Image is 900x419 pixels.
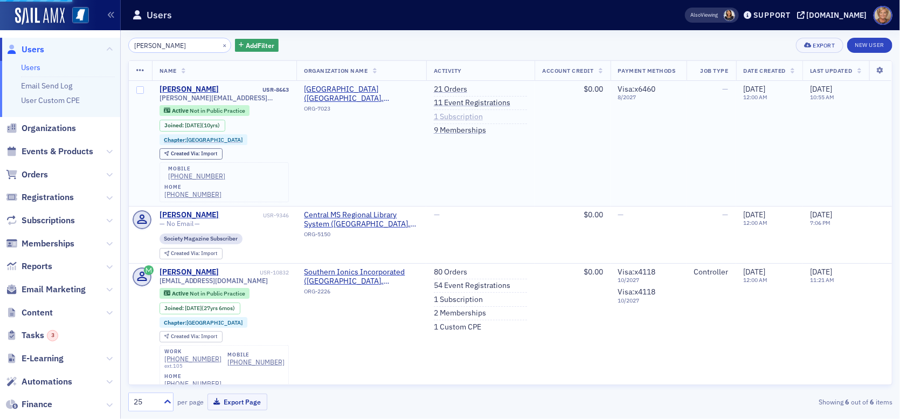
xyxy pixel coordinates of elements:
[190,107,245,114] span: Not in Public Practice
[304,288,418,299] div: ORG-2226
[304,267,418,286] a: Southern Ionics Incorporated ([GEOGRAPHIC_DATA], [GEOGRAPHIC_DATA])
[21,63,40,72] a: Users
[691,11,701,18] div: Also
[813,43,835,49] div: Export
[164,136,243,143] a: Chapter:[GEOGRAPHIC_DATA]
[160,210,219,220] a: [PERSON_NAME]
[6,238,74,250] a: Memberships
[6,329,58,341] a: Tasks3
[618,94,679,101] span: 8 / 2027
[47,330,58,341] div: 3
[645,397,892,407] div: Showing out of items
[797,11,871,19] button: [DOMAIN_NAME]
[72,7,89,24] img: SailAMX
[160,105,250,116] div: Active: Active: Not in Public Practice
[22,146,93,157] span: Events & Products
[160,85,219,94] a: [PERSON_NAME]
[207,394,267,410] button: Export Page
[744,276,768,284] time: 12:00 AM
[304,267,418,286] span: Southern Ionics Incorporated (West Point, MS)
[177,397,204,407] label: per page
[160,233,243,244] div: Society Magazine Subscriber
[185,304,202,312] span: [DATE]
[185,122,220,129] div: (10yrs)
[6,44,44,56] a: Users
[304,210,418,229] a: Central MS Regional Library System ([GEOGRAPHIC_DATA], [GEOGRAPHIC_DATA])
[618,287,656,297] span: Visa : x4118
[164,290,245,297] a: Active Not in Public Practice
[147,9,172,22] h1: Users
[542,67,593,74] span: Account Credit
[160,94,289,102] span: [PERSON_NAME][EMAIL_ADDRESS][PERSON_NAME][DOMAIN_NAME]
[744,210,766,219] span: [DATE]
[168,172,225,180] a: [PHONE_NUMBER]
[868,397,876,407] strong: 6
[434,295,483,305] a: 1 Subscription
[164,348,221,355] div: work
[164,380,221,388] a: [PHONE_NUMBER]
[434,308,486,318] a: 2 Memberships
[6,399,52,410] a: Finance
[618,267,656,277] span: Visa : x4118
[164,319,243,326] a: Chapter:[GEOGRAPHIC_DATA]
[164,184,221,190] div: home
[160,277,268,285] span: [EMAIL_ADDRESS][DOMAIN_NAME]
[164,107,245,114] a: Active Not in Public Practice
[22,260,52,272] span: Reports
[434,126,486,135] a: 9 Memberships
[434,67,462,74] span: Activity
[701,67,729,74] span: Job Type
[22,122,76,134] span: Organizations
[691,11,718,19] span: Viewing
[185,121,202,129] span: [DATE]
[753,10,791,20] div: Support
[6,169,48,181] a: Orders
[6,307,53,319] a: Content
[847,38,892,53] a: New User
[171,150,201,157] span: Created Via :
[160,67,177,74] span: Name
[6,191,74,203] a: Registrations
[164,190,221,198] a: [PHONE_NUMBER]
[164,363,221,369] div: ext. 105
[168,166,225,172] div: mobile
[65,7,89,25] a: View Homepage
[807,10,867,20] div: [DOMAIN_NAME]
[235,39,279,52] button: AddFilter
[618,277,679,284] span: 10 / 2027
[22,307,53,319] span: Content
[810,219,830,226] time: 7:06 PM
[796,38,843,53] button: Export
[15,8,65,25] a: SailAMX
[160,120,225,132] div: Joined: 2015-10-01 00:00:00
[304,85,418,104] span: Baptist Memorial Hospital (Columbus, MS)
[21,81,72,91] a: Email Send Log
[160,288,250,299] div: Active: Active: Not in Public Practice
[744,67,786,74] span: Date Created
[724,10,735,21] span: Noma Burge
[22,399,52,410] span: Finance
[160,267,219,277] a: [PERSON_NAME]
[164,319,186,326] span: Chapter :
[227,352,285,358] div: mobile
[843,397,851,407] strong: 6
[227,358,285,366] a: [PHONE_NUMBER]
[221,86,289,93] div: USR-8663
[874,6,892,25] span: Profile
[810,276,834,284] time: 11:21 AM
[164,355,221,363] a: [PHONE_NUMBER]
[171,334,217,340] div: Import
[434,210,440,219] span: —
[128,38,231,53] input: Search…
[304,85,418,104] a: [GEOGRAPHIC_DATA] ([GEOGRAPHIC_DATA], [GEOGRAPHIC_DATA])
[22,44,44,56] span: Users
[160,331,223,342] div: Created Via: Import
[810,67,852,74] span: Last Updated
[22,284,86,296] span: Email Marketing
[160,148,223,160] div: Created Via: Import
[22,238,74,250] span: Memberships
